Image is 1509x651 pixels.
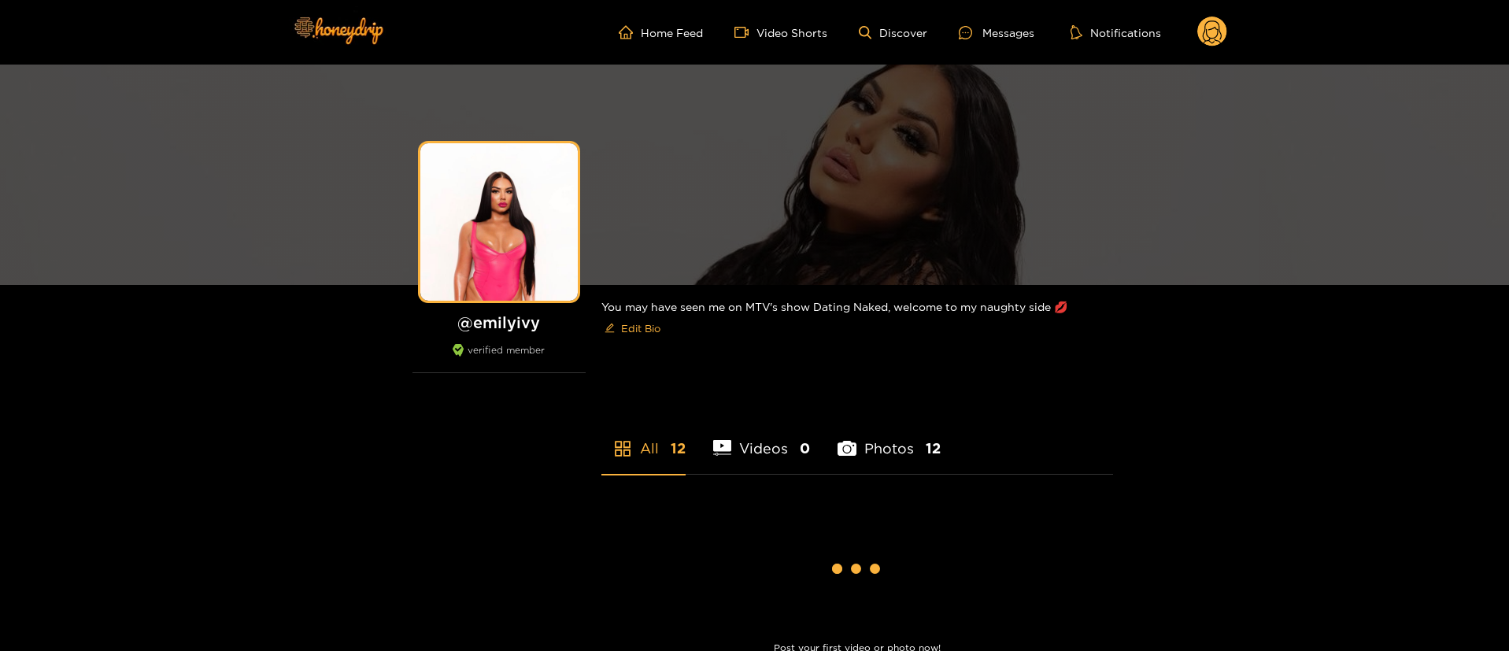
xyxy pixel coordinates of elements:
h1: @ emilyivy [412,313,586,332]
div: You may have seen me on MTV's show Dating Naked, welcome to my naughty side 💋 [601,285,1113,353]
div: Messages [959,24,1034,42]
span: edit [605,323,615,335]
li: Videos [713,403,811,474]
a: Home Feed [619,25,703,39]
span: video-camera [734,25,756,39]
span: 12 [926,438,941,458]
li: All [601,403,686,474]
span: Edit Bio [621,320,660,336]
span: 12 [671,438,686,458]
button: Notifications [1066,24,1166,40]
span: appstore [613,439,632,458]
li: Photos [838,403,941,474]
button: editEdit Bio [601,316,664,341]
span: home [619,25,641,39]
a: Video Shorts [734,25,827,39]
a: Discover [859,26,927,39]
span: 0 [800,438,810,458]
div: verified member [412,344,586,373]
